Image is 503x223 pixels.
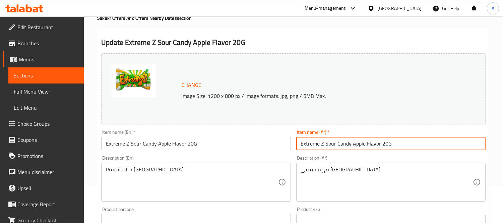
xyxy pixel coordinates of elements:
[296,137,486,150] input: Enter name Ar
[14,104,79,112] span: Edit Menu
[179,92,451,100] p: Image Size: 1200 x 800 px / Image formats: jpg, png / 5MB Max.
[492,5,494,12] span: A
[377,5,422,12] div: [GEOGRAPHIC_DATA]
[8,67,84,83] a: Sections
[101,38,486,48] h2: Update Extreme Z Sour Candy Apple Flavor 20G
[301,166,473,198] textarea: تم إنتاجه فى [GEOGRAPHIC_DATA]
[181,80,201,90] span: Change
[17,136,79,144] span: Coupons
[19,55,79,63] span: Menus
[3,19,84,35] a: Edit Restaurant
[179,78,204,92] button: Change
[17,168,79,176] span: Menu disclaimer
[3,164,84,180] a: Menu disclaimer
[17,200,79,208] span: Coverage Report
[8,100,84,116] a: Edit Menu
[3,148,84,164] a: Promotions
[17,23,79,31] span: Edit Restaurant
[305,4,346,12] div: Menu-management
[3,51,84,67] a: Menus
[8,83,84,100] a: Full Menu View
[17,152,79,160] span: Promotions
[3,116,84,132] a: Choice Groups
[17,120,79,128] span: Choice Groups
[14,88,79,96] span: Full Menu View
[3,196,84,212] a: Coverage Report
[97,15,490,21] h4: Sakakr Offers And Offers Nearby Dates section
[17,39,79,47] span: Branches
[3,132,84,148] a: Coupons
[101,137,291,150] input: Enter name En
[17,184,79,192] span: Upsell
[3,180,84,196] a: Upsell
[3,35,84,51] a: Branches
[106,166,278,198] textarea: Produced in [GEOGRAPHIC_DATA]
[112,64,156,97] img: mmw_638807727229861698
[14,71,79,79] span: Sections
